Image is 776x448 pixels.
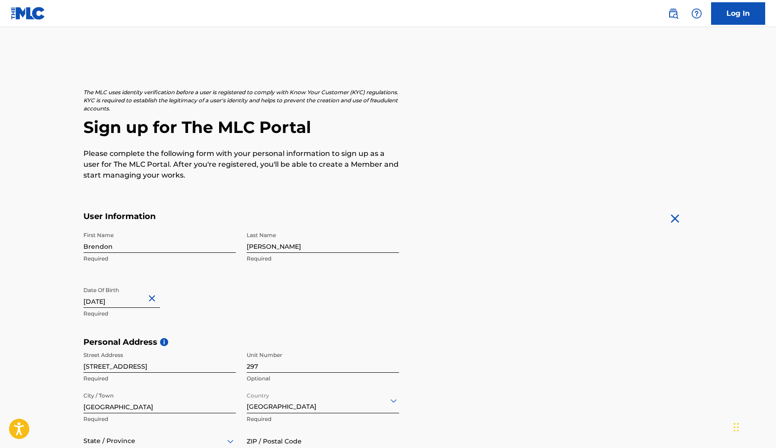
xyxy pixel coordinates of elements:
[83,337,693,347] h5: Personal Address
[147,285,160,312] button: Close
[664,5,682,23] a: Public Search
[247,375,399,383] p: Optional
[83,148,399,181] p: Please complete the following form with your personal information to sign up as a user for The ML...
[83,117,693,137] h2: Sign up for The MLC Portal
[247,415,399,423] p: Required
[668,211,682,226] img: close
[688,5,706,23] div: Help
[83,211,399,222] h5: User Information
[247,386,269,400] label: Country
[83,88,399,113] p: The MLC uses identity verification before a user is registered to comply with Know Your Customer ...
[668,8,679,19] img: search
[83,375,236,383] p: Required
[731,405,776,448] iframe: Chat Widget
[247,389,399,411] div: [GEOGRAPHIC_DATA]
[247,255,399,263] p: Required
[711,2,765,25] a: Log In
[83,255,236,263] p: Required
[160,338,168,346] span: i
[691,8,702,19] img: help
[83,310,236,318] p: Required
[11,7,46,20] img: MLC Logo
[83,415,236,423] p: Required
[734,414,739,441] div: Drag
